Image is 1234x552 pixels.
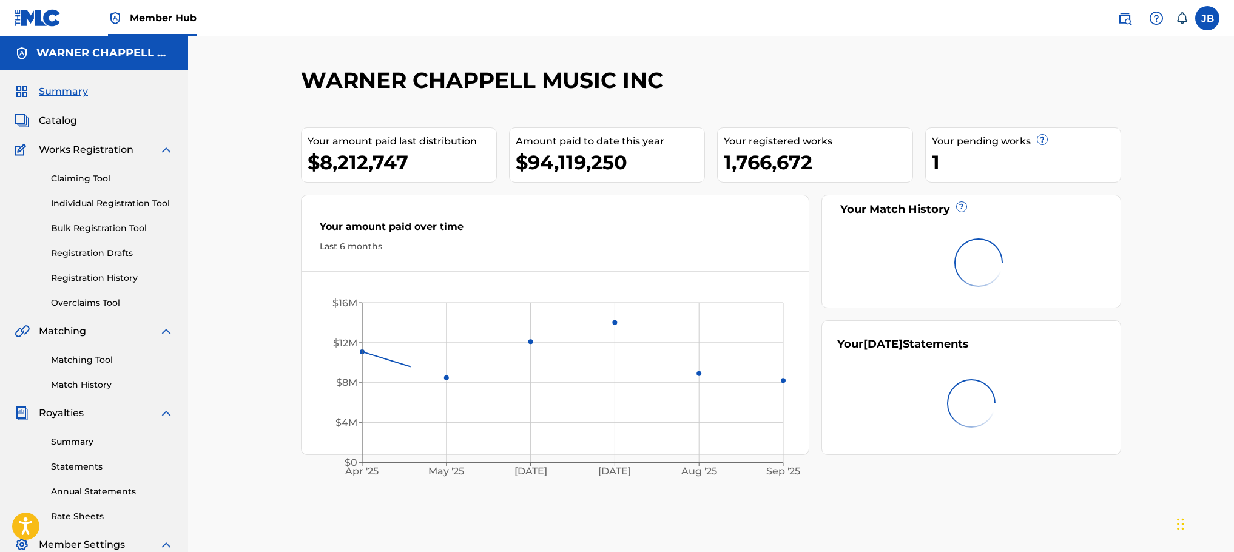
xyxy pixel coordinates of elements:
img: Accounts [15,46,29,61]
a: Rate Sheets [51,510,174,523]
tspan: [DATE] [514,465,547,477]
tspan: $0 [345,457,357,468]
img: MLC Logo [15,9,61,27]
h2: WARNER CHAPPELL MUSIC INC [301,67,669,94]
a: Registration History [51,272,174,284]
div: Your Match History [837,201,1106,218]
tspan: Apr '25 [345,465,379,477]
img: expand [159,537,174,552]
img: Summary [15,84,29,99]
div: Your Statements [837,336,969,352]
tspan: $4M [335,417,357,428]
iframe: Chat Widget [1173,494,1234,552]
tspan: $12M [333,337,357,349]
img: Matching [15,324,30,338]
img: search [1118,11,1132,25]
tspan: Sep '25 [766,465,800,477]
img: preloader [946,231,1011,295]
img: preloader [939,371,1003,436]
a: SummarySummary [15,84,88,99]
span: Summary [39,84,88,99]
a: Statements [51,460,174,473]
span: Works Registration [39,143,133,157]
div: Help [1144,6,1168,30]
div: Last 6 months [320,240,791,253]
a: Claiming Tool [51,172,174,185]
a: Overclaims Tool [51,297,174,309]
tspan: $16M [332,297,357,309]
img: Member Settings [15,537,29,552]
div: Notifications [1176,12,1188,24]
span: [DATE] [863,337,903,351]
div: 1 [932,149,1121,176]
img: Catalog [15,113,29,128]
a: Summary [51,436,174,448]
a: Annual Statements [51,485,174,498]
tspan: [DATE] [598,465,631,477]
tspan: $8M [336,377,357,388]
div: Amount paid to date this year [516,134,704,149]
span: Royalties [39,406,84,420]
img: Royalties [15,406,29,420]
div: Your pending works [932,134,1121,149]
span: ? [957,202,966,212]
div: Your amount paid last distribution [308,134,496,149]
div: Drag [1177,506,1184,542]
img: expand [159,143,174,157]
div: Your amount paid over time [320,220,791,240]
span: ? [1037,135,1047,144]
a: Match History [51,379,174,391]
div: $94,119,250 [516,149,704,176]
a: Individual Registration Tool [51,197,174,210]
a: Public Search [1113,6,1137,30]
tspan: Aug '25 [681,465,717,477]
tspan: May '25 [428,465,464,477]
span: Member Hub [130,11,197,25]
img: Top Rightsholder [108,11,123,25]
a: Bulk Registration Tool [51,222,174,235]
span: Member Settings [39,537,125,552]
img: expand [159,324,174,338]
img: Works Registration [15,143,30,157]
span: Matching [39,324,86,338]
h5: WARNER CHAPPELL MUSIC INC [36,46,174,60]
span: Catalog [39,113,77,128]
img: expand [159,406,174,420]
div: User Menu [1195,6,1219,30]
img: help [1149,11,1164,25]
div: 1,766,672 [724,149,912,176]
a: Matching Tool [51,354,174,366]
a: Registration Drafts [51,247,174,260]
a: CatalogCatalog [15,113,77,128]
div: Your registered works [724,134,912,149]
div: $8,212,747 [308,149,496,176]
